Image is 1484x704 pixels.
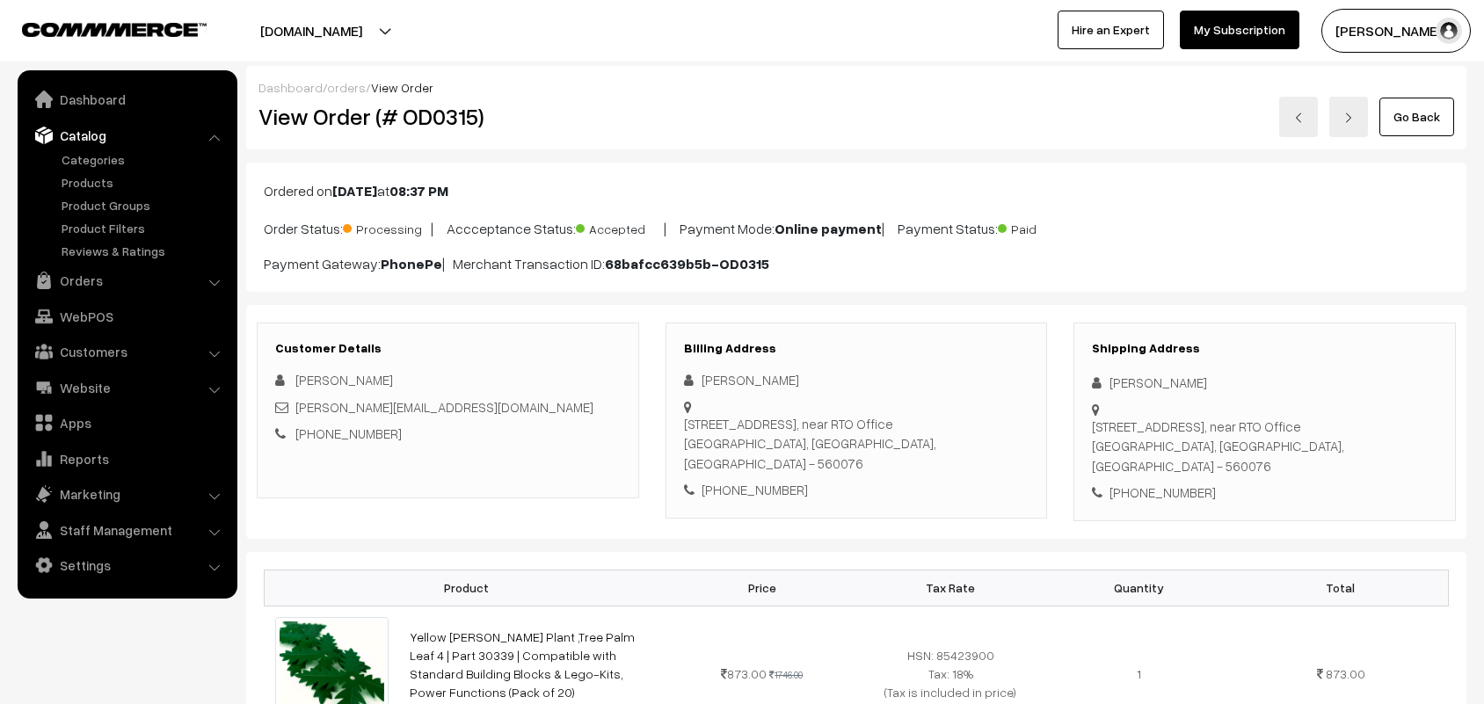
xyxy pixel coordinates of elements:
a: Apps [22,407,231,439]
img: right-arrow.png [1343,112,1354,123]
button: [PERSON_NAME] [1321,9,1471,53]
a: Catalog [22,120,231,151]
a: Yellow [PERSON_NAME] Plant ,Tree Palm Leaf 4 | Part 30339 | Compatible with Standard Building Blo... [410,629,635,700]
h3: Shipping Address [1092,341,1437,356]
b: PhonePe [381,255,442,272]
a: [PHONE_NUMBER] [295,425,402,441]
img: COMMMERCE [22,23,207,36]
a: Reports [22,443,231,475]
div: [PHONE_NUMBER] [684,480,1029,500]
b: 68bafcc639b5b-OD0315 [605,255,769,272]
a: COMMMERCE [22,18,176,39]
span: HSN: 85423900 Tax: 18% (Tax is included in price) [884,648,1016,700]
a: Categories [57,150,231,169]
a: My Subscription [1180,11,1299,49]
a: Website [22,372,231,403]
b: [DATE] [332,182,377,200]
div: [PERSON_NAME] [1092,373,1437,393]
div: [STREET_ADDRESS], near RTO Office [GEOGRAPHIC_DATA], [GEOGRAPHIC_DATA], [GEOGRAPHIC_DATA] - 560076 [1092,417,1437,476]
a: Settings [22,549,231,581]
span: 1 [1137,666,1141,681]
a: Go Back [1379,98,1454,136]
a: Products [57,173,231,192]
a: Dashboard [258,80,323,95]
div: [PERSON_NAME] [684,370,1029,390]
span: View Order [371,80,433,95]
span: Paid [998,215,1086,238]
a: Marketing [22,478,231,510]
button: [DOMAIN_NAME] [199,9,424,53]
div: / / [258,78,1454,97]
a: [PERSON_NAME][EMAIL_ADDRESS][DOMAIN_NAME] [295,399,593,415]
p: Payment Gateway: | Merchant Transaction ID: [264,253,1449,274]
h3: Customer Details [275,341,621,356]
a: WebPOS [22,301,231,332]
p: Ordered on at [264,180,1449,201]
h2: View Order (# OD0315) [258,103,639,130]
span: Processing [343,215,431,238]
th: Tax Rate [856,570,1044,606]
th: Product [265,570,668,606]
strike: 1746.00 [769,669,803,680]
th: Quantity [1044,570,1233,606]
a: Orders [22,265,231,296]
span: Accepted [576,215,664,238]
b: Online payment [775,220,882,237]
th: Total [1233,570,1449,606]
a: Staff Management [22,514,231,546]
img: user [1436,18,1462,44]
a: Customers [22,336,231,367]
th: Price [668,570,856,606]
h3: Billing Address [684,341,1029,356]
div: [STREET_ADDRESS], near RTO Office [GEOGRAPHIC_DATA], [GEOGRAPHIC_DATA], [GEOGRAPHIC_DATA] - 560076 [684,414,1029,474]
img: left-arrow.png [1293,112,1304,123]
div: [PHONE_NUMBER] [1092,483,1437,503]
a: Reviews & Ratings [57,242,231,260]
a: orders [327,80,366,95]
span: 873.00 [721,666,767,681]
a: Product Groups [57,196,231,214]
a: Hire an Expert [1058,11,1164,49]
a: Dashboard [22,83,231,115]
span: [PERSON_NAME] [295,372,393,388]
p: Order Status: | Accceptance Status: | Payment Mode: | Payment Status: [264,215,1449,239]
b: 08:37 PM [389,182,448,200]
a: Product Filters [57,219,231,237]
span: 873.00 [1326,666,1365,681]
